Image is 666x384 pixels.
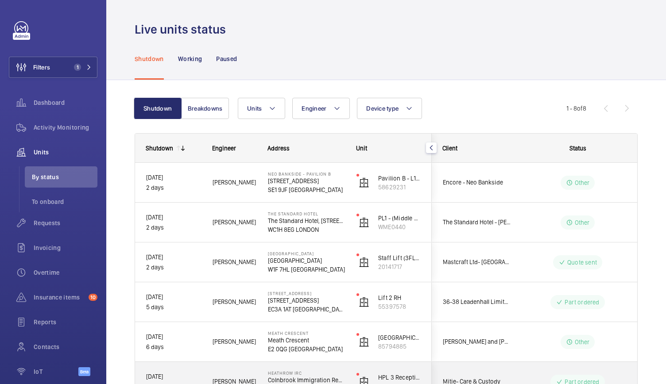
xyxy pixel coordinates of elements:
[146,145,173,152] div: Shutdown
[569,145,586,152] span: Status
[134,98,182,119] button: Shutdown
[213,297,256,307] span: [PERSON_NAME]
[33,63,50,72] span: Filters
[268,211,345,216] p: The Standard Hotel
[34,123,97,132] span: Activity Monitoring
[268,291,345,296] p: [STREET_ADDRESS]
[378,174,421,183] p: Pavilion B - L1 North FF - 299809012
[268,336,345,345] p: Meath Crescent
[443,337,511,347] span: [PERSON_NAME] and [PERSON_NAME] National Lift Contract
[34,243,97,252] span: Invoicing
[213,177,256,188] span: [PERSON_NAME]
[575,218,590,227] p: Other
[34,219,97,227] span: Requests
[268,251,345,256] p: [GEOGRAPHIC_DATA]
[359,177,369,188] img: elevator.svg
[378,342,421,351] p: 85794885
[378,302,421,311] p: 55397578
[34,318,97,326] span: Reports
[34,293,85,302] span: Insurance items
[443,257,511,267] span: Mastcraft Ltd- [GEOGRAPHIC_DATA]
[178,54,202,63] p: Working
[146,342,201,352] p: 6 days
[34,268,97,277] span: Overtime
[213,217,256,227] span: [PERSON_NAME]
[135,21,231,38] h1: Live units status
[89,294,97,301] span: 10
[146,252,201,262] p: [DATE]
[32,197,97,206] span: To onboard
[268,216,345,225] p: The Standard Hotel, [STREET_ADDRESS],
[567,258,597,267] p: Quote sent
[32,173,97,181] span: By status
[268,171,345,177] p: Neo Bankside - Pavilion B
[238,98,285,119] button: Units
[378,373,421,382] p: HPL 3 Reception Stairs 6 South (3FLR)
[146,173,201,183] p: [DATE]
[378,214,421,223] p: PL1 - (Middle controller)
[212,145,236,152] span: Engineer
[268,256,345,265] p: [GEOGRAPHIC_DATA]
[268,265,345,274] p: W1F 7HL [GEOGRAPHIC_DATA]
[213,337,256,347] span: [PERSON_NAME]
[268,177,345,185] p: [STREET_ADDRESS]
[378,253,421,262] p: Staff Lift (3FLR)
[378,183,421,192] p: 58629231
[146,372,201,382] p: [DATE]
[34,342,97,351] span: Contacts
[378,262,421,271] p: 20141717
[34,367,78,376] span: IoT
[78,367,90,376] span: Beta
[34,98,97,107] span: Dashboard
[268,330,345,336] p: Meath Crescent
[575,338,590,346] p: Other
[268,370,345,376] p: Heathrow IRC
[302,105,326,112] span: Engineer
[565,298,599,307] p: Part ordered
[443,217,511,227] span: The Standard Hotel - [PERSON_NAME]
[443,177,511,188] span: Encore - Neo Bankside
[268,305,345,314] p: EC3A 1AT [GEOGRAPHIC_DATA]
[366,105,399,112] span: Device type
[34,148,97,157] span: Units
[146,183,201,193] p: 2 days
[575,178,590,187] p: Other
[378,293,421,302] p: Lift 2 RH
[146,262,201,273] p: 2 days
[146,292,201,302] p: [DATE]
[378,223,421,231] p: WME0440
[566,105,586,111] span: 1 - 8 8
[74,64,81,71] span: 1
[247,105,262,112] span: Units
[146,212,201,223] p: [DATE]
[181,98,229,119] button: Breakdowns
[378,333,421,342] p: [GEOGRAPHIC_DATA] - front entrance lobby - lift 4 - U1012155 - 4
[359,217,369,228] img: elevator.svg
[442,145,457,152] span: Client
[359,337,369,347] img: elevator.svg
[443,297,511,307] span: 36-38 Leadenhall Limited, c/o Helix Property Advisors
[268,345,345,353] p: E2 0QG [GEOGRAPHIC_DATA]
[146,302,201,312] p: 5 days
[577,105,583,112] span: of
[359,297,369,307] img: elevator.svg
[146,332,201,342] p: [DATE]
[213,257,256,267] span: [PERSON_NAME]
[146,223,201,233] p: 2 days
[359,257,369,268] img: elevator.svg
[267,145,290,152] span: Address
[356,145,421,152] div: Unit
[268,225,345,234] p: WC1H 8EG LONDON
[292,98,350,119] button: Engineer
[268,185,345,194] p: SE1 9JF [GEOGRAPHIC_DATA]
[135,54,164,63] p: Shutdown
[216,54,237,63] p: Paused
[9,57,97,78] button: Filters1
[268,296,345,305] p: [STREET_ADDRESS]
[357,98,422,119] button: Device type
